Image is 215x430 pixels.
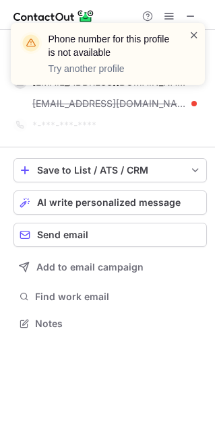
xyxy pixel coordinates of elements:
p: Try another profile [49,62,173,75]
img: warning [20,32,42,54]
span: Add to email campaign [36,262,144,273]
button: Add to email campaign [13,255,207,279]
img: ContactOut v5.3.10 [13,8,94,24]
span: Find work email [35,291,202,303]
span: AI write personalized message [37,197,181,208]
header: Phone number for this profile is not available [49,32,173,59]
span: Notes [35,318,202,330]
button: Send email [13,223,207,247]
button: Notes [13,314,207,333]
span: Send email [37,229,88,240]
div: Save to List / ATS / CRM [37,165,183,176]
button: AI write personalized message [13,190,207,215]
button: save-profile-one-click [13,158,207,182]
button: Find work email [13,287,207,306]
